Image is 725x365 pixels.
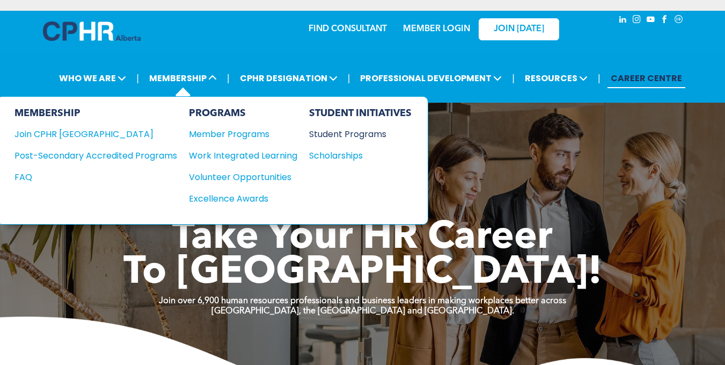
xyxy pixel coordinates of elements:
a: Volunteer Opportunities [189,170,297,184]
a: youtube [645,13,657,28]
a: Student Programs [309,127,412,141]
a: Scholarships [309,149,412,162]
div: Excellence Awards [189,192,287,205]
span: JOIN [DATE] [494,24,544,34]
span: Take Your HR Career [172,219,553,257]
li: | [598,67,600,89]
span: WHO WE ARE [56,68,129,88]
span: To [GEOGRAPHIC_DATA]! [123,254,602,292]
li: | [512,67,515,89]
a: Work Integrated Learning [189,149,297,162]
div: PROGRAMS [189,108,297,119]
a: JOIN [DATE] [479,18,559,40]
a: MEMBER LOGIN [403,25,470,33]
a: Social network [673,13,685,28]
strong: [GEOGRAPHIC_DATA], the [GEOGRAPHIC_DATA] and [GEOGRAPHIC_DATA]. [211,307,514,316]
div: MEMBERSHIP [14,108,177,119]
a: Join CPHR [GEOGRAPHIC_DATA] [14,127,177,141]
a: FAQ [14,170,177,184]
strong: Join over 6,900 human resources professionals and business leaders in making workplaces better ac... [159,297,566,305]
div: Scholarships [309,149,401,162]
a: Post-Secondary Accredited Programs [14,149,177,162]
li: | [227,67,230,89]
a: facebook [659,13,671,28]
div: Post-Secondary Accredited Programs [14,149,161,162]
span: MEMBERSHIP [146,68,220,88]
span: RESOURCES [522,68,591,88]
li: | [348,67,350,89]
div: Volunteer Opportunities [189,170,287,184]
a: CAREER CENTRE [607,68,685,88]
a: FIND CONSULTANT [309,25,387,33]
a: Member Programs [189,127,297,141]
div: Student Programs [309,127,401,141]
span: CPHR DESIGNATION [237,68,341,88]
div: Member Programs [189,127,287,141]
div: Join CPHR [GEOGRAPHIC_DATA] [14,127,161,141]
a: instagram [631,13,643,28]
div: Work Integrated Learning [189,149,287,162]
span: PROFESSIONAL DEVELOPMENT [357,68,505,88]
div: STUDENT INITIATIVES [309,108,412,119]
img: A blue and white logo for cp alberta [43,22,141,41]
div: FAQ [14,170,161,184]
a: linkedin [617,13,629,28]
a: Excellence Awards [189,192,297,205]
li: | [136,67,139,89]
